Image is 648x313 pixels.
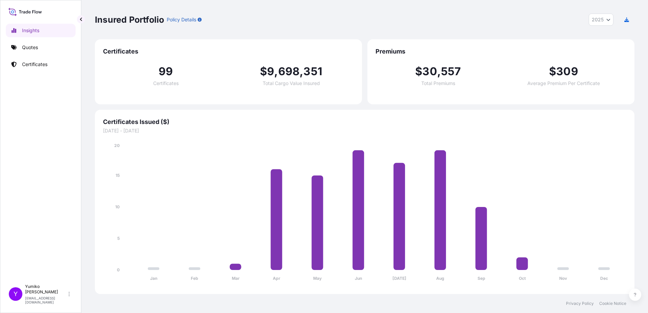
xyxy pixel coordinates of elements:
tspan: Apr [273,276,280,281]
p: Certificates [22,61,47,68]
span: 698 [278,66,300,77]
span: Y [14,291,18,297]
tspan: Jan [150,276,157,281]
tspan: Sep [478,276,485,281]
span: Average Premium Per Certificate [527,81,600,86]
span: [DATE] - [DATE] [103,127,626,134]
span: Premiums [376,47,626,56]
p: Yumiko [PERSON_NAME] [25,284,67,295]
span: , [437,66,441,77]
tspan: 20 [114,143,120,148]
p: Quotes [22,44,38,51]
tspan: Feb [191,276,198,281]
p: Insights [22,27,39,34]
tspan: Dec [600,276,608,281]
span: Total Cargo Value Insured [263,81,320,86]
tspan: Jun [355,276,362,281]
tspan: Oct [519,276,526,281]
tspan: Aug [436,276,444,281]
a: Certificates [6,58,76,71]
button: Year Selector [589,14,613,26]
span: $ [549,66,556,77]
p: Insured Portfolio [95,14,164,25]
tspan: May [313,276,322,281]
tspan: 5 [117,236,120,241]
tspan: Mar [232,276,240,281]
p: Policy Details [167,16,196,23]
tspan: 0 [117,267,120,272]
span: , [300,66,303,77]
span: Certificates [103,47,354,56]
span: 557 [441,66,461,77]
a: Quotes [6,41,76,54]
span: 99 [159,66,173,77]
span: 30 [422,66,437,77]
tspan: [DATE] [392,276,406,281]
span: 9 [267,66,274,77]
p: [EMAIL_ADDRESS][DOMAIN_NAME] [25,296,67,304]
tspan: 10 [115,204,120,209]
span: Certificates Issued ($) [103,118,626,126]
span: $ [415,66,422,77]
a: Insights [6,24,76,37]
span: 309 [556,66,578,77]
span: Certificates [153,81,179,86]
a: Cookie Notice [599,301,626,306]
span: , [274,66,278,77]
a: Privacy Policy [566,301,594,306]
tspan: Nov [559,276,567,281]
tspan: 15 [116,173,120,178]
span: 2025 [592,16,604,23]
span: Total Premiums [421,81,455,86]
span: 351 [303,66,322,77]
span: $ [260,66,267,77]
